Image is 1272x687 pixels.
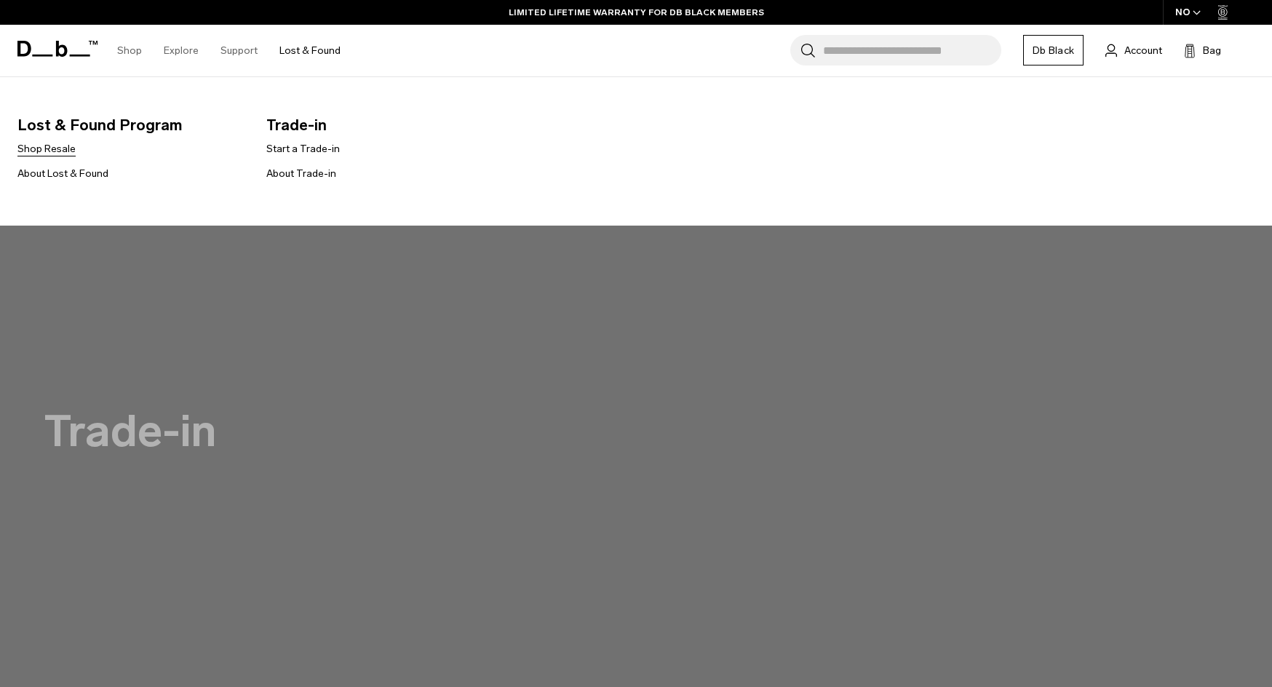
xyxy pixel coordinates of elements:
[266,166,336,181] a: About Trade-in
[266,141,340,156] a: Start a Trade-in
[17,141,76,156] a: Shop Resale
[1124,43,1162,58] span: Account
[17,166,108,181] a: About Lost & Found
[17,114,243,137] span: Lost & Found Program
[509,6,764,19] a: LIMITED LIFETIME WARRANTY FOR DB BLACK MEMBERS
[279,25,341,76] a: Lost & Found
[106,25,351,76] nav: Main Navigation
[117,25,142,76] a: Shop
[1184,41,1221,59] button: Bag
[164,25,199,76] a: Explore
[266,114,492,137] span: Trade-in
[1023,35,1084,65] a: Db Black
[1105,41,1162,59] a: Account
[1203,43,1221,58] span: Bag
[220,25,258,76] a: Support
